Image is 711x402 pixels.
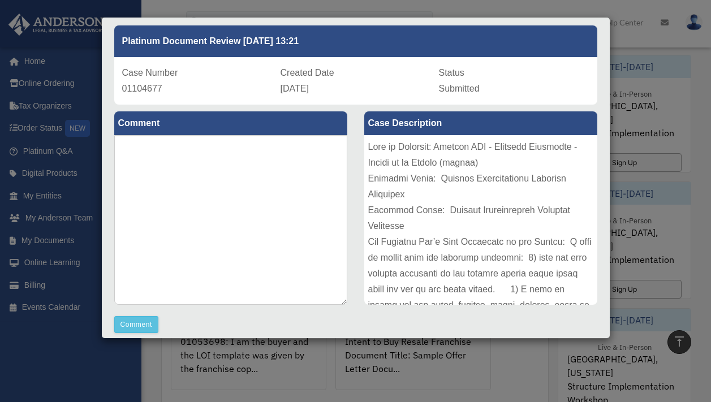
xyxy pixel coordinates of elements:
span: Submitted [439,84,480,93]
p: No comments available for this case. [114,337,597,353]
button: Comment [114,316,159,333]
span: Case Number [122,68,178,77]
span: [DATE] [281,84,309,93]
div: Lore ip Dolorsit: Ametcon ADI - Elitsedd Eiusmodte - Incidi ut la Etdolo (magnaa) Enimadmi Venia:... [364,135,597,305]
label: Comment [114,111,347,135]
div: Platinum Document Review [DATE] 13:21 [114,25,597,57]
label: Case Description [364,111,597,135]
span: 01104677 [122,84,162,93]
span: Status [439,68,464,77]
span: Created Date [281,68,334,77]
